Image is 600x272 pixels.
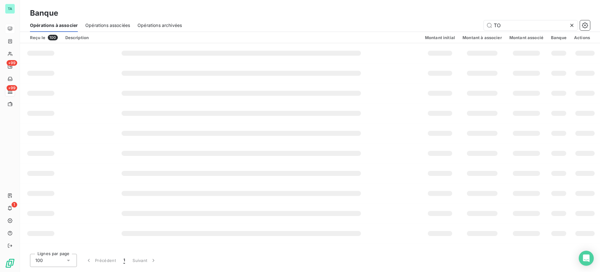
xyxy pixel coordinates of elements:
span: +99 [7,60,17,66]
button: 1 [120,254,129,267]
div: Description [65,35,417,40]
div: Montant à associer [462,35,502,40]
span: 100 [48,35,57,40]
span: 1 [12,202,17,208]
div: Montant initial [425,35,455,40]
span: 1 [123,257,125,264]
span: Opérations associées [85,22,130,28]
div: Banque [551,35,567,40]
div: Open Intercom Messenger [579,251,594,266]
span: Opérations à associer [30,22,78,28]
h3: Banque [30,8,58,19]
button: Suivant [129,254,160,267]
img: Logo LeanPay [5,258,15,268]
span: 100 [35,257,43,264]
div: TA [5,4,15,14]
div: Reçu le [30,35,58,40]
button: Précédent [82,254,120,267]
div: Montant associé [509,35,543,40]
div: Actions [574,35,590,40]
span: Opérations archivées [137,22,182,28]
span: +99 [7,85,17,91]
input: Rechercher [484,20,577,30]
